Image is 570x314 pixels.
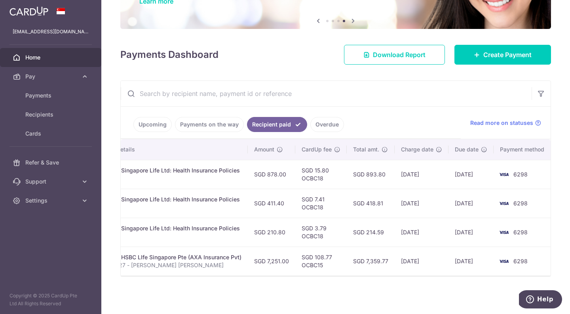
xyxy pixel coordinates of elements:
a: Recipient paid [247,117,307,132]
div: Insurance. Singapore Life Ltd: Health Insurance Policies [92,167,241,174]
td: SGD 878.00 [248,160,295,189]
img: Bank Card [496,228,512,237]
td: [DATE] [448,218,494,247]
span: Charge date [401,146,433,153]
span: Cards [25,130,78,138]
td: SGD 3.79 OCBC18 [295,218,347,247]
a: Create Payment [454,45,551,65]
a: Download Report [344,45,445,65]
div: Insurance. Singapore Life Ltd: Health Insurance Policies [92,195,241,203]
iframe: Opens a widget where you can find more information [519,290,562,310]
p: 28972168 [92,232,241,240]
td: SGD 108.77 OCBC15 [295,247,347,276]
p: 22385724 [92,174,241,182]
a: Upcoming [133,117,172,132]
p: 5028179827 - [PERSON_NAME] [PERSON_NAME] [92,261,241,269]
td: SGD 893.80 [347,160,395,189]
td: SGD 15.80 OCBC18 [295,160,347,189]
td: [DATE] [448,160,494,189]
a: Read more on statuses [470,119,541,127]
img: Bank Card [496,170,512,179]
td: SGD 7.41 OCBC18 [295,189,347,218]
span: Refer & Save [25,159,78,167]
img: CardUp [9,6,48,16]
td: SGD 418.81 [347,189,395,218]
div: Insurance. HSBC LIfe Singapore Pte (AXA Insurance Pvt) [92,253,241,261]
img: Bank Card [496,199,512,208]
a: Overdue [310,117,344,132]
span: Due date [455,146,479,153]
span: 6298 [513,200,528,207]
p: [EMAIL_ADDRESS][DOMAIN_NAME] [13,28,89,36]
span: 6298 [513,171,528,178]
span: Total amt. [353,146,379,153]
th: Payment method [494,139,554,160]
span: Read more on statuses [470,119,533,127]
td: SGD 210.80 [248,218,295,247]
td: [DATE] [448,247,494,276]
span: Settings [25,197,78,205]
th: Payment details [86,139,248,160]
td: [DATE] [395,218,448,247]
td: [DATE] [395,247,448,276]
td: [DATE] [395,189,448,218]
td: SGD 7,359.77 [347,247,395,276]
img: Bank Card [496,257,512,266]
span: Pay [25,73,78,80]
span: Amount [254,146,274,153]
a: Payments on the way [175,117,244,132]
h4: Payments Dashboard [120,48,218,62]
input: Search by recipient name, payment id or reference [121,81,532,106]
td: SGD 214.59 [347,218,395,247]
span: Home [25,54,78,61]
span: Payments [25,92,78,100]
span: Create Payment [483,50,532,59]
span: Support [25,178,78,186]
p: 28972159 [92,203,241,211]
span: Download Report [373,50,426,59]
span: Recipients [25,111,78,119]
td: [DATE] [448,189,494,218]
td: SGD 7,251.00 [248,247,295,276]
div: Insurance. Singapore Life Ltd: Health Insurance Policies [92,224,241,232]
span: 6298 [513,229,528,235]
span: 6298 [513,258,528,264]
span: CardUp fee [302,146,332,153]
td: [DATE] [395,160,448,189]
td: SGD 411.40 [248,189,295,218]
